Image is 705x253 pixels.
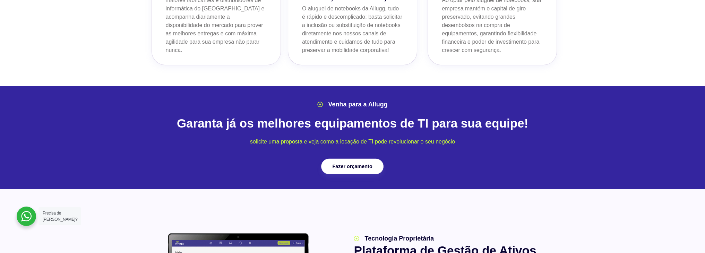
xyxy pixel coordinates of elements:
[302,5,403,54] p: O aluguel de notebooks da Allugg, tudo é rápido e descomplicado; basta solicitar a inclusão ou su...
[43,211,77,222] span: Precisa de [PERSON_NAME]?
[363,234,434,243] span: Tecnologia Proprietária
[321,158,384,174] a: Fazer orçamento
[148,138,557,146] p: solicite uma proposta e veja como a locação de TI pode revolucionar o seu negócio
[148,116,557,131] h2: Garanta já os melhores equipamentos de TI para sua equipe!
[670,220,705,253] div: Widget de chat
[326,100,387,109] span: Venha para a Allugg
[333,164,372,169] span: Fazer orçamento
[670,220,705,253] iframe: Chat Widget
